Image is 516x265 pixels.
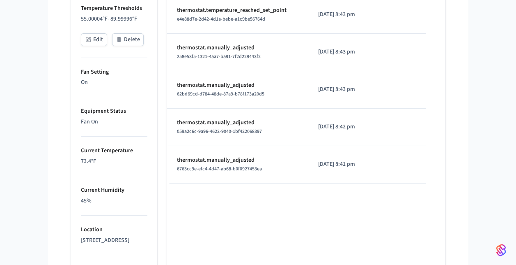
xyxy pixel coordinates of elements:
[318,123,364,131] p: [DATE] 8:42 pm
[81,225,147,234] p: Location
[318,48,364,56] p: [DATE] 8:43 pm
[177,165,262,172] span: 6763cc9e-efc4-4d47-ab68-b0f0927453ea
[318,85,364,94] p: [DATE] 8:43 pm
[81,107,147,116] p: Equipment Status
[177,6,299,15] p: thermostat.temperature_reached_set_point
[81,186,147,195] p: Current Humidity
[81,33,107,46] button: Edit
[177,81,299,90] p: thermostat.manually_adjusted
[318,160,364,169] p: [DATE] 8:41 pm
[81,118,147,126] p: Fan On
[81,78,147,87] p: On
[177,91,264,98] span: 62bd69cd-d784-48de-87a9-b78f173a20d5
[177,44,299,52] p: thermostat.manually_adjusted
[81,15,147,23] p: 55.00004 °F - 89.99996 °F
[177,16,265,23] span: e4e88d7e-2d42-4d1a-bebe-a1c9be56764d
[81,146,147,155] p: Current Temperature
[81,236,147,245] p: [STREET_ADDRESS]
[177,156,299,165] p: thermostat.manually_adjusted
[81,4,147,13] p: Temperature Thresholds
[177,53,261,60] span: 258e53f5-1321-4aa7-ba91-7f2d229443f2
[81,157,147,166] p: 73.4 °F
[81,68,147,77] p: Fan Setting
[177,128,262,135] span: 059a2c6c-9a96-4622-9040-1bf422068397
[81,197,147,205] p: 45%
[112,33,144,46] button: Delete
[318,10,364,19] p: [DATE] 8:43 pm
[496,244,506,257] img: SeamLogoGradient.69752ec5.svg
[177,119,299,127] p: thermostat.manually_adjusted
